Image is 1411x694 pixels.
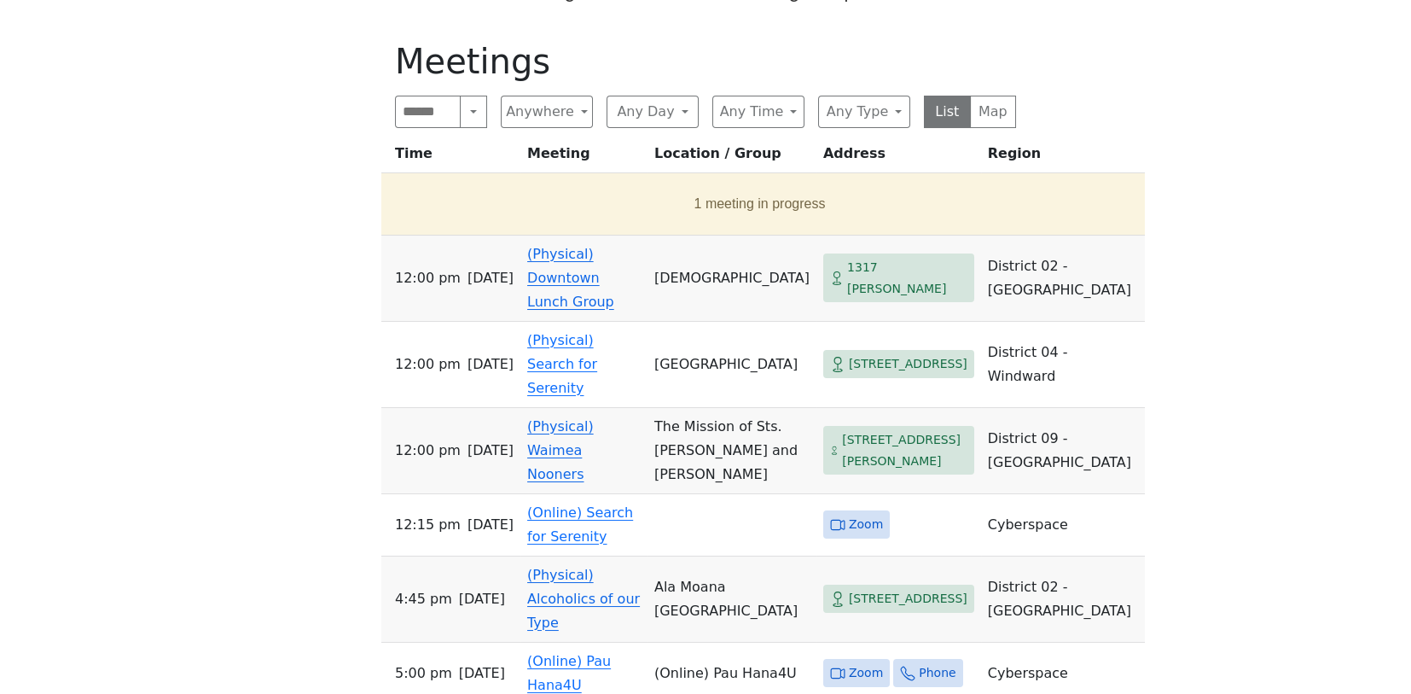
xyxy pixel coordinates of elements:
span: [DATE] [459,587,505,611]
td: The Mission of Sts. [PERSON_NAME] and [PERSON_NAME] [647,408,816,494]
span: Phone [919,662,955,684]
td: District 02 - [GEOGRAPHIC_DATA] [981,557,1145,643]
span: 12:15 PM [395,513,461,537]
input: Search [395,96,461,128]
span: Zoom [849,514,883,535]
td: Cyberspace [981,494,1145,557]
a: (Online) Search for Serenity [527,504,633,545]
td: Ala Moana [GEOGRAPHIC_DATA] [647,557,816,643]
button: Search [460,96,487,128]
button: Map [970,96,1017,128]
a: (Online) Pau Hana4U [527,653,611,693]
span: 12:00 PM [395,439,461,463]
th: Region [981,142,1145,173]
th: Meeting [520,142,647,173]
button: Anywhere [501,96,593,128]
a: (Physical) Downtown Lunch Group [527,246,614,310]
td: District 04 - Windward [981,322,1145,408]
td: [DEMOGRAPHIC_DATA] [647,236,816,322]
span: [DATE] [459,662,505,685]
td: District 09 - [GEOGRAPHIC_DATA] [981,408,1145,494]
span: [DATE] [467,439,514,463]
span: [DATE] [467,266,514,290]
th: Address [816,142,981,173]
span: [STREET_ADDRESS][PERSON_NAME] [842,429,967,471]
button: List [924,96,971,128]
span: Zoom [849,662,883,684]
th: Location / Group [647,142,816,173]
button: Any Time [712,96,804,128]
a: (Physical) Waimea Nooners [527,418,594,482]
td: [GEOGRAPHIC_DATA] [647,322,816,408]
span: 5:00 PM [395,662,452,685]
span: [DATE] [467,513,514,537]
button: 1 meeting in progress [388,180,1131,228]
th: Time [381,142,520,173]
span: [DATE] [467,353,514,376]
a: (Physical) Alcoholics of our Type [527,567,640,631]
a: (Physical) Search for Serenity [527,332,597,396]
span: 12:00 PM [395,353,461,376]
button: Any Type [818,96,910,128]
span: 4:45 PM [395,587,452,611]
button: Any Day [607,96,699,128]
span: 1317 [PERSON_NAME] [847,257,967,299]
span: 12:00 PM [395,266,461,290]
span: [STREET_ADDRESS] [849,353,967,375]
h1: Meetings [395,41,1016,82]
span: [STREET_ADDRESS] [849,588,967,609]
td: District 02 - [GEOGRAPHIC_DATA] [981,236,1145,322]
